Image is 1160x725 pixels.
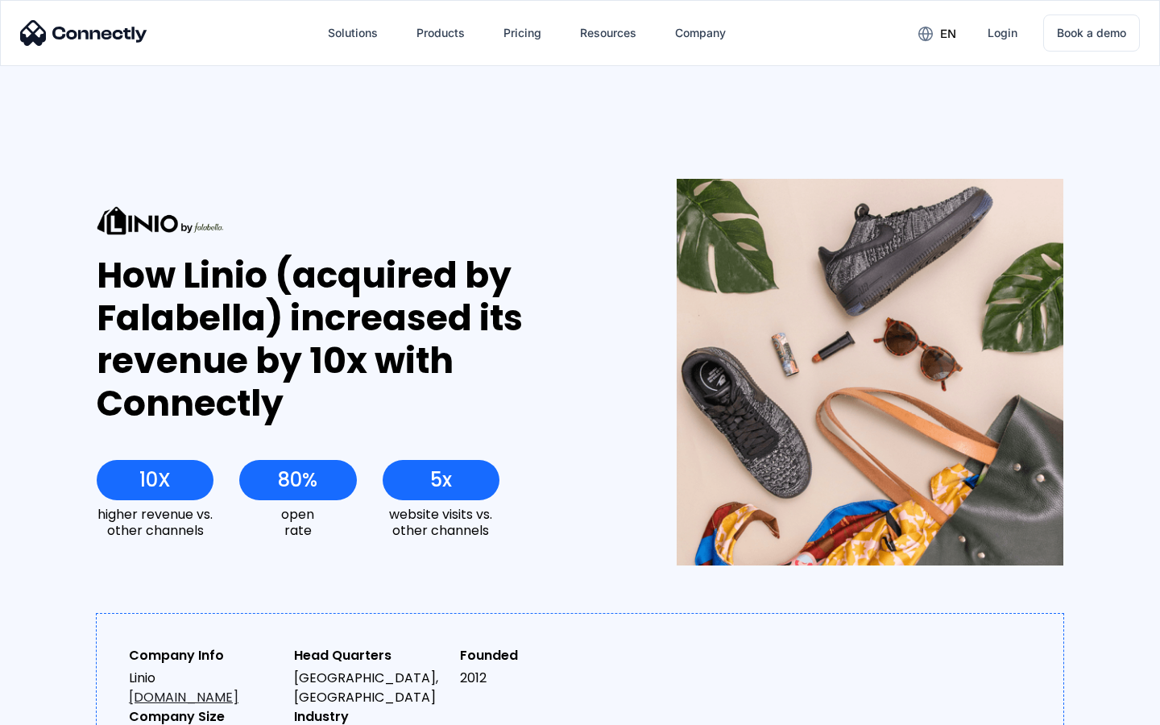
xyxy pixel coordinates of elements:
div: en [940,23,956,45]
div: 5x [430,469,452,491]
div: Solutions [328,22,378,44]
a: [DOMAIN_NAME] [129,688,238,706]
aside: Language selected: English [16,697,97,719]
div: Resources [580,22,636,44]
a: Book a demo [1043,14,1140,52]
div: 80% [278,469,317,491]
div: Pricing [503,22,541,44]
div: Head Quarters [294,646,446,665]
div: open rate [239,507,356,537]
div: Products [416,22,465,44]
div: [GEOGRAPHIC_DATA], [GEOGRAPHIC_DATA] [294,669,446,707]
div: Company [675,22,726,44]
div: 10X [139,469,171,491]
div: website visits vs. other channels [383,507,499,537]
div: Linio [129,669,281,707]
div: Login [988,22,1017,44]
img: Connectly Logo [20,20,147,46]
a: Login [975,14,1030,52]
div: How Linio (acquired by Falabella) increased its revenue by 10x with Connectly [97,255,618,425]
div: Company Info [129,646,281,665]
div: higher revenue vs. other channels [97,507,213,537]
div: Founded [460,646,612,665]
a: Pricing [491,14,554,52]
ul: Language list [32,697,97,719]
div: 2012 [460,669,612,688]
